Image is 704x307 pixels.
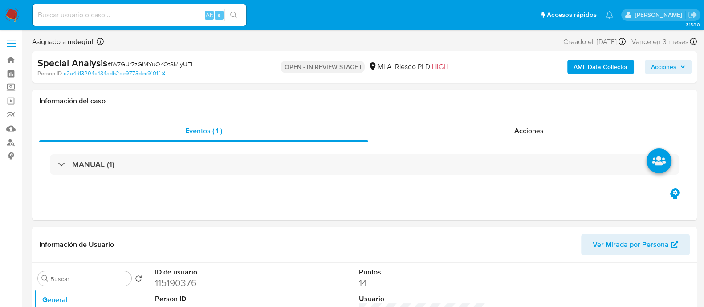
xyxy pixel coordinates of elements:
button: Acciones [645,60,692,74]
span: - [627,36,630,48]
button: Ver Mirada por Persona [581,234,690,255]
span: Ver Mirada por Persona [593,234,669,255]
b: AML Data Collector [574,60,628,74]
h3: MANUAL (1) [72,160,114,169]
b: mdegiuli [66,37,95,47]
b: Special Analysis [37,56,107,70]
span: Asignado a [32,37,95,47]
span: HIGH [431,61,448,72]
a: Salir [688,10,697,20]
button: search-icon [224,9,243,21]
span: Acciones [514,126,544,136]
span: s [218,11,220,19]
span: # iW7GUr7zGIMYuQKQtSMlyUEL [107,60,194,69]
dt: Usuario [359,294,486,304]
p: martin.degiuli@mercadolibre.com [635,11,685,19]
div: MANUAL (1) [50,154,679,175]
a: Notificaciones [606,11,613,19]
dt: Puntos [359,267,486,277]
span: Eventos ( 1 ) [185,126,222,136]
input: Buscar [50,275,128,283]
div: Creado el: [DATE] [563,36,626,48]
span: Accesos rápidos [547,10,597,20]
input: Buscar usuario o caso... [33,9,246,21]
dt: Person ID [155,294,282,304]
p: OPEN - IN REVIEW STAGE I [281,61,365,73]
dd: 14 [359,277,486,289]
span: Alt [206,11,213,19]
a: c2a4d13294c434adb2de9773dec9101f [64,70,165,78]
span: Riesgo PLD: [395,62,448,72]
dd: 115190376 [155,277,282,289]
div: MLA [368,62,391,72]
h1: Información de Usuario [39,240,114,249]
button: Buscar [41,275,49,282]
button: Volver al orden por defecto [135,275,142,285]
h1: Información del caso [39,97,690,106]
dt: ID de usuario [155,267,282,277]
span: Vence en 3 meses [631,37,688,47]
button: AML Data Collector [567,60,634,74]
span: Acciones [651,60,676,74]
b: Person ID [37,70,62,78]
